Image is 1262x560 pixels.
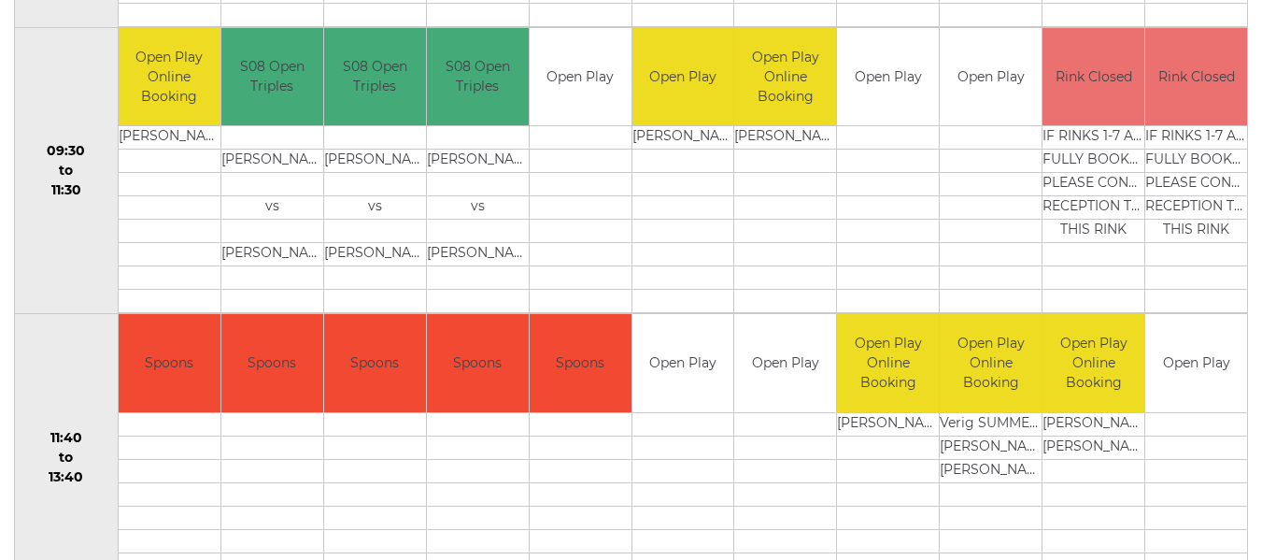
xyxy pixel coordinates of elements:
td: [PERSON_NAME] [940,459,1042,482]
td: S08 Open Triples [221,28,323,126]
td: Open Play [1145,314,1247,412]
td: RECEPTION TO BOOK [1145,196,1247,220]
td: THIS RINK [1145,220,1247,243]
td: Spoons [221,314,323,412]
td: [PERSON_NAME] [734,126,836,150]
td: S08 Open Triples [324,28,426,126]
td: Open Play Online Booking [837,314,939,412]
td: S08 Open Triples [427,28,529,126]
td: [PERSON_NAME] [324,150,426,173]
td: [PERSON_NAME] [427,150,529,173]
td: Rink Closed [1042,28,1144,126]
td: [PERSON_NAME] [324,243,426,266]
td: Open Play [940,28,1042,126]
td: Open Play Online Booking [119,28,220,126]
td: FULLY BOOKED [1042,150,1144,173]
td: Spoons [530,314,631,412]
td: RECEPTION TO BOOK [1042,196,1144,220]
td: Open Play [734,314,836,412]
td: PLEASE CONTACT [1042,173,1144,196]
td: [PERSON_NAME] [1042,412,1144,436]
td: 09:30 to 11:30 [15,27,119,314]
td: [PERSON_NAME] [632,126,734,150]
td: [PERSON_NAME] [427,243,529,266]
td: Open Play [530,28,631,126]
td: Open Play [632,314,734,412]
td: FULLY BOOKED [1145,150,1247,173]
td: [PERSON_NAME] [221,150,323,173]
td: Open Play [837,28,939,126]
td: Spoons [119,314,220,412]
td: [PERSON_NAME] [837,412,939,436]
td: Spoons [324,314,426,412]
td: THIS RINK [1042,220,1144,243]
td: Open Play [632,28,734,126]
td: [PERSON_NAME] [119,126,220,150]
td: vs [427,196,529,220]
td: vs [324,196,426,220]
td: Rink Closed [1145,28,1247,126]
td: Open Play Online Booking [1042,314,1144,412]
td: [PERSON_NAME] [1042,436,1144,459]
td: IF RINKS 1-7 ARE [1042,126,1144,150]
td: vs [221,196,323,220]
td: PLEASE CONTACT [1145,173,1247,196]
td: [PERSON_NAME] [221,243,323,266]
td: Spoons [427,314,529,412]
td: Open Play Online Booking [940,314,1042,412]
td: IF RINKS 1-7 ARE [1145,126,1247,150]
td: [PERSON_NAME] [940,436,1042,459]
td: Open Play Online Booking [734,28,836,126]
td: Verig SUMMERFIELD [940,412,1042,436]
